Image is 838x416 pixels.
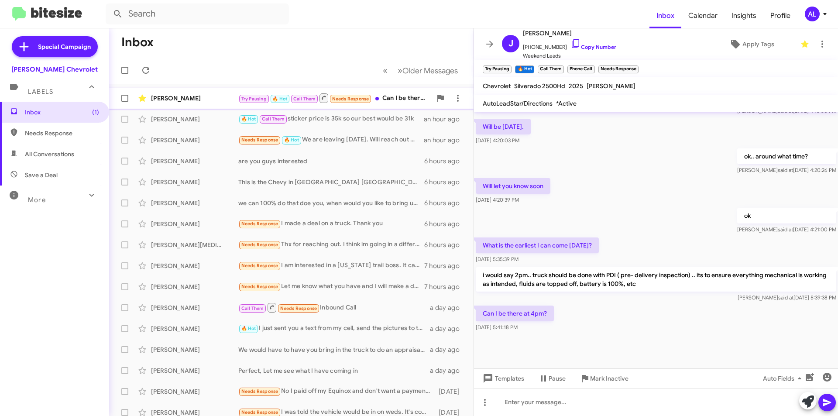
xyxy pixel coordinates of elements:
span: Try Pausing [241,96,267,102]
a: Profile [763,3,797,28]
div: [PERSON_NAME] [151,178,238,186]
span: [PHONE_NUMBER] [523,38,616,52]
span: Needs Response [332,96,369,102]
a: Copy Number [570,44,616,50]
div: [PERSON_NAME] [151,303,238,312]
div: an hour ago [424,115,467,124]
nav: Page navigation example [378,62,463,79]
button: AL [797,7,828,21]
p: Will be [DATE]. [476,119,531,134]
div: 6 hours ago [424,241,467,249]
span: Needs Response [25,129,99,138]
div: Can I be there at 4pm? [238,93,432,103]
span: [DATE] 5:41:18 PM [476,324,518,330]
span: Needs Response [241,263,278,268]
span: Needs Response [241,242,278,248]
span: Needs Response [241,137,278,143]
div: 7 hours ago [424,282,467,291]
span: Labels [28,88,53,96]
button: Previous [378,62,393,79]
p: Will let you know soon [476,178,550,194]
span: [PERSON_NAME] [523,28,616,38]
div: [PERSON_NAME][MEDICAL_DATA] [151,241,238,249]
div: Inbound Call [238,302,430,313]
span: said at [778,294,793,301]
span: [PERSON_NAME] [DATE] 5:39:38 PM [738,294,836,301]
div: [PERSON_NAME] [151,387,238,396]
span: Pause [549,371,566,386]
div: Let me know what you have and I will make a deal over the phone [238,282,424,292]
div: are you guys interested [238,157,424,165]
div: 6 hours ago [424,199,467,207]
span: 🔥 Hot [241,116,256,122]
div: [PERSON_NAME] [151,199,238,207]
small: 🔥 Hot [515,65,534,73]
div: a day ago [430,366,467,375]
button: Templates [474,371,531,386]
span: J [508,37,513,51]
a: Inbox [649,3,681,28]
span: [PERSON_NAME] [DATE] 4:20:26 PM [737,167,836,173]
div: [PERSON_NAME] [151,366,238,375]
div: [PERSON_NAME] [151,282,238,291]
span: Needs Response [241,388,278,394]
button: Mark Inactive [573,371,635,386]
button: Auto Fields [756,371,812,386]
span: Inbox [25,108,99,117]
div: [DATE] [434,387,467,396]
span: said at [778,226,793,233]
span: Needs Response [241,221,278,227]
a: Insights [725,3,763,28]
div: I am interested in a [US_STATE] trail boss. It can be a 24-26. Not sure if I want to lease or buy... [238,261,424,271]
div: [PERSON_NAME] [151,157,238,165]
div: [PERSON_NAME] [151,345,238,354]
div: Thx for reaching out. I think im going in a different direction. I test drove the ZR2, and it fel... [238,240,424,250]
span: Auto Fields [763,371,805,386]
a: Calendar [681,3,725,28]
span: said at [778,167,793,173]
span: Call Them [262,116,285,122]
span: [DATE] 4:20:39 PM [476,196,519,203]
div: 6 hours ago [424,157,467,165]
button: Next [392,62,463,79]
div: 6 hours ago [424,178,467,186]
span: [DATE] 5:35:39 PM [476,256,519,262]
small: Phone Call [567,65,594,73]
div: [PERSON_NAME] [151,220,238,228]
div: I just sent you a text from my cell, send the pictures to that number [238,323,430,333]
p: Can I be there at 4pm? [476,306,554,321]
span: Needs Response [280,306,317,311]
div: [PERSON_NAME] [151,324,238,333]
div: 6 hours ago [424,220,467,228]
span: Call Them [241,306,264,311]
small: Call Them [538,65,564,73]
div: [PERSON_NAME] [151,94,238,103]
div: We would have to have you bring in the truck to do an appraisal of the Truck, What day owrks for ... [238,345,430,354]
span: Call Them [293,96,316,102]
span: Needs Response [241,409,278,415]
span: *Active [556,100,577,107]
button: Pause [531,371,573,386]
span: Mark Inactive [590,371,628,386]
p: What is the earliest I can come [DATE]? [476,237,599,253]
span: Apply Tags [742,36,774,52]
div: [PERSON_NAME] [151,136,238,144]
div: we can 100% do that doe you, when would you like to bring us that vehicle and check out our curre... [238,199,424,207]
span: Special Campaign [38,42,91,51]
span: Save a Deal [25,171,58,179]
small: Try Pausing [483,65,512,73]
span: More [28,196,46,204]
span: Silverado 2500Hd [514,82,565,90]
a: Special Campaign [12,36,98,57]
span: 🔥 Hot [241,326,256,331]
div: sticker price is 35k so our best would be 31k [238,114,424,124]
div: [PERSON_NAME] [151,261,238,270]
span: Templates [481,371,524,386]
button: Apply Tags [707,36,796,52]
span: Weekend Leads [523,52,616,60]
div: AL [805,7,820,21]
div: Perfect, Let me see what I have coming in [238,366,430,375]
span: (1) [92,108,99,117]
span: [DATE] 4:20:03 PM [476,137,519,144]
